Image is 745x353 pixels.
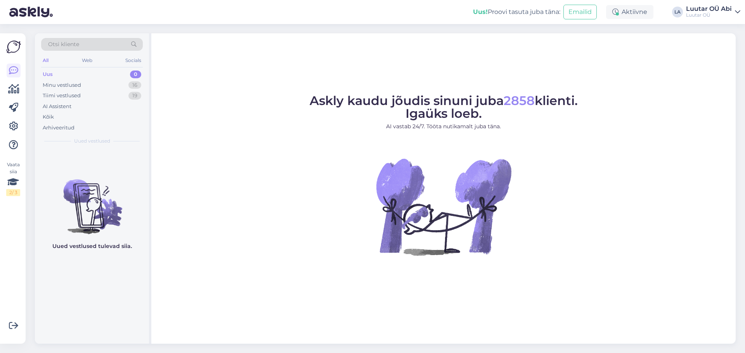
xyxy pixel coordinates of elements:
[6,40,21,54] img: Askly Logo
[686,12,732,18] div: Luutar OÜ
[48,40,79,48] span: Otsi kliente
[74,138,110,145] span: Uued vestlused
[672,7,683,17] div: LA
[43,113,54,121] div: Kõik
[130,71,141,78] div: 0
[686,6,740,18] a: Luutar OÜ AbiLuutar OÜ
[43,81,81,89] div: Minu vestlused
[41,55,50,65] div: All
[43,92,81,100] div: Tiimi vestlused
[52,242,132,250] p: Uued vestlused tulevad siia.
[310,122,578,131] p: AI vastab 24/7. Tööta nutikamalt juba täna.
[504,93,535,108] span: 2858
[473,7,560,17] div: Proovi tasuta juba täna:
[6,189,20,196] div: 2 / 3
[563,5,597,19] button: Emailid
[80,55,94,65] div: Web
[128,92,141,100] div: 19
[310,93,578,121] span: Askly kaudu jõudis sinuni juba klienti. Igaüks loeb.
[128,81,141,89] div: 16
[43,71,53,78] div: Uus
[124,55,143,65] div: Socials
[374,137,513,276] img: No Chat active
[43,103,71,110] div: AI Assistent
[686,6,732,12] div: Luutar OÜ Abi
[35,165,149,235] img: No chats
[43,124,74,132] div: Arhiveeritud
[473,8,488,15] b: Uus!
[606,5,653,19] div: Aktiivne
[6,161,20,196] div: Vaata siia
